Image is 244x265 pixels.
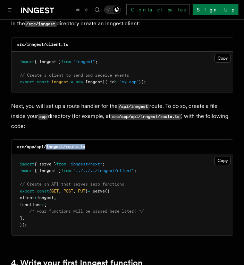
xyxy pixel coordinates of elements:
span: import [20,59,34,64]
span: }); [20,222,27,227]
span: from [61,168,71,173]
span: GET [51,189,59,194]
span: ; [95,59,98,64]
span: { inngest } [34,168,61,173]
span: serve [93,189,105,194]
code: app [38,114,48,120]
button: Toggle navigation [6,6,14,14]
span: , [73,189,76,194]
span: ] [20,216,22,221]
span: , [54,195,56,200]
span: from [61,59,71,64]
a: Contact sales [126,4,190,15]
p: In the directory create an Inngest client: [11,19,233,29]
span: from [56,162,66,166]
span: const [37,189,49,194]
span: functions [20,202,42,207]
span: "../../../inngest/client" [73,168,134,173]
span: : [34,195,37,200]
button: Find something... [93,6,101,14]
span: : [115,79,117,84]
p: Next, you will set up a route handler for the route. To do so, create a file inside your director... [11,101,233,131]
span: PUT [78,189,85,194]
button: Copy [214,54,231,63]
code: src/app/api/inngest/route.ts [17,144,85,149]
span: : [42,202,44,207]
span: "inngest/next" [68,162,102,166]
span: import [20,162,34,166]
a: Sign Up [193,4,238,15]
span: "my-app" [119,79,139,84]
span: ; [102,162,105,166]
span: , [22,216,25,221]
span: }); [139,79,146,84]
span: export [20,79,34,84]
span: /* your functions will be passed here later! */ [30,209,144,214]
span: { Inngest } [34,59,61,64]
span: ({ [105,189,110,194]
code: /src/inngest [25,21,57,27]
span: , [59,189,61,194]
code: src/app/api/inngest/route.ts [110,114,181,120]
span: new [76,79,83,84]
code: /api/inngest [118,104,149,110]
span: POST [64,189,73,194]
button: Copy [214,156,231,165]
code: src/inngest/client.ts [17,42,68,47]
span: } [85,189,88,194]
button: Toggle dark mode [104,6,121,14]
span: import [20,168,34,173]
span: = [71,79,73,84]
span: = [88,189,90,194]
span: Inngest [85,79,102,84]
span: export [20,189,34,194]
span: { serve } [34,162,56,166]
span: // Create a client to send and receive events [20,73,129,78]
span: [ [44,202,47,207]
span: const [37,79,49,84]
span: // Create an API that serves zero functions [20,182,124,187]
span: ({ id [102,79,115,84]
span: client [20,195,34,200]
span: inngest [37,195,54,200]
span: ; [134,168,136,173]
span: { [49,189,51,194]
span: "inngest" [73,59,95,64]
span: inngest [51,79,68,84]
